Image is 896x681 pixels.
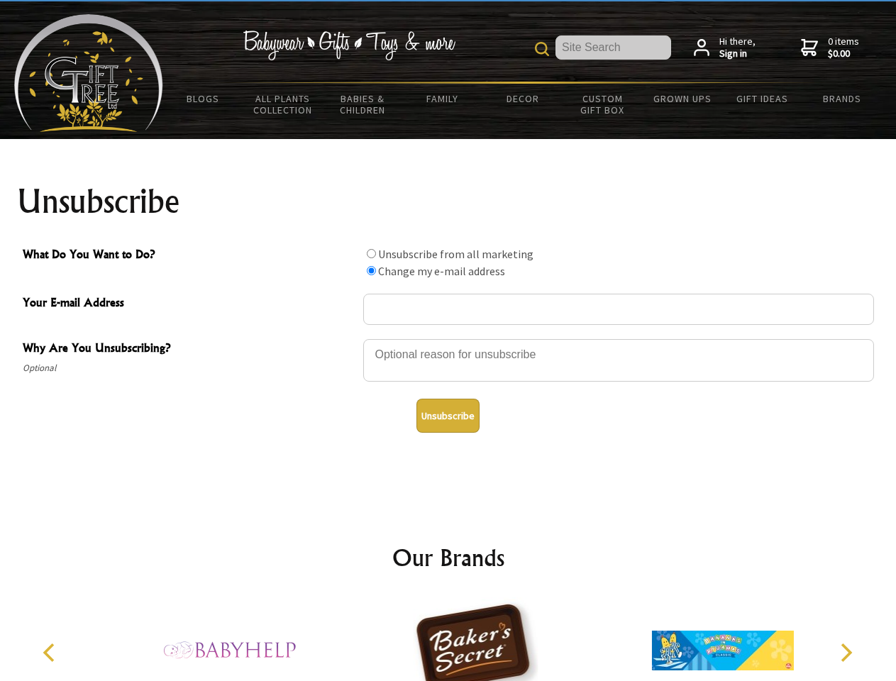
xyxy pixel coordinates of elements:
span: Why Are You Unsubscribing? [23,339,356,360]
a: Babies & Children [323,84,403,125]
span: Optional [23,360,356,377]
a: Brands [802,84,883,113]
a: Gift Ideas [722,84,802,113]
a: Custom Gift Box [563,84,643,125]
a: BLOGS [163,84,243,113]
span: Your E-mail Address [23,294,356,314]
a: Family [403,84,483,113]
a: Grown Ups [642,84,722,113]
span: What Do You Want to Do? [23,245,356,266]
button: Unsubscribe [416,399,480,433]
input: Site Search [555,35,671,60]
a: Hi there,Sign in [694,35,756,60]
span: Hi there, [719,35,756,60]
label: Change my e-mail address [378,264,505,278]
strong: Sign in [719,48,756,60]
a: Decor [482,84,563,113]
a: All Plants Collection [243,84,323,125]
img: Babyware - Gifts - Toys and more... [14,14,163,132]
label: Unsubscribe from all marketing [378,247,533,261]
button: Previous [35,637,67,668]
a: 0 items$0.00 [801,35,859,60]
input: What Do You Want to Do? [367,266,376,275]
h1: Unsubscribe [17,184,880,218]
img: product search [535,42,549,56]
textarea: Why Are You Unsubscribing? [363,339,874,382]
img: Babywear - Gifts - Toys & more [243,31,455,60]
button: Next [830,637,861,668]
input: What Do You Want to Do? [367,249,376,258]
input: Your E-mail Address [363,294,874,325]
h2: Our Brands [28,541,868,575]
strong: $0.00 [828,48,859,60]
span: 0 items [828,35,859,60]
